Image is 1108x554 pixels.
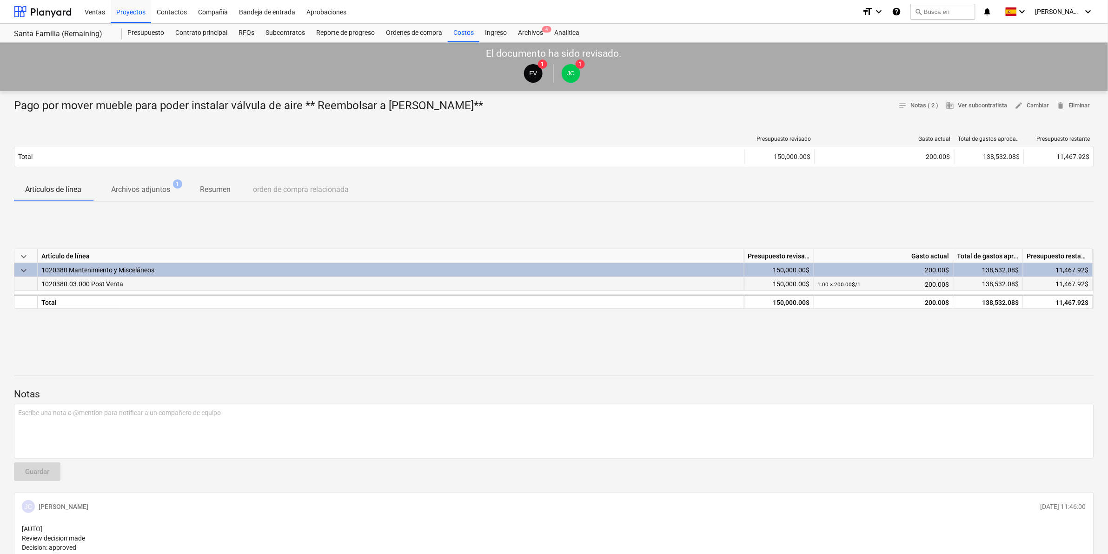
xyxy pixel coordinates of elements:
div: 150,000.00$ [744,263,814,277]
div: Total de gastos aprobados [958,136,1021,142]
span: 1 [173,179,182,189]
div: Javier Cattan [562,64,580,83]
button: Notas ( 2 ) [895,99,942,113]
p: Archivos adjuntos [111,184,170,195]
span: 1 [538,59,547,69]
div: 150,000.00$ [744,295,814,309]
i: format_size [862,6,873,17]
span: notes [899,101,907,110]
a: Ingreso [479,24,512,42]
span: edit [1015,101,1023,110]
div: Presupuesto revisado [749,136,811,142]
button: Busca en [910,4,975,20]
div: 138,532.08$ [954,295,1023,309]
div: Archivos [512,24,549,42]
div: 200.00$ [818,277,949,291]
i: keyboard_arrow_down [873,6,884,17]
div: 200.00$ [818,296,949,310]
div: 200.00$ [818,263,949,277]
span: Ver subcontratista [946,100,1008,111]
div: 11,467.92$ [1023,295,1093,309]
a: Analítica [549,24,585,42]
button: Eliminar [1053,99,1094,113]
div: Santa Familia (Remaining) [14,29,111,39]
span: search [915,8,922,15]
div: 1020380 Mantenimiento y Misceláneos [41,263,740,277]
span: JC [24,503,32,510]
p: [PERSON_NAME] [39,502,88,511]
a: RFQs [233,24,260,42]
span: 11,467.92$ [1056,280,1089,288]
i: keyboard_arrow_down [1083,6,1094,17]
div: Widget de chat [1062,509,1108,554]
span: 4 [542,26,551,33]
span: [AUTO] Review decision made Decision: approved [22,525,85,551]
span: Eliminar [1057,100,1090,111]
span: keyboard_arrow_down [18,265,29,276]
a: Reporte de progreso [311,24,380,42]
p: [DATE] 11:46:00 [1041,502,1086,511]
div: Presupuesto restante [1028,136,1090,142]
iframe: Chat Widget [1062,509,1108,554]
span: Cambiar [1015,100,1049,111]
i: notifications [983,6,992,17]
p: Resumen [200,184,231,195]
p: Notas [14,388,1094,401]
span: 138,532.08$ [982,280,1019,288]
div: 138,532.08$ [954,263,1023,277]
div: Gasto actual [814,249,954,263]
span: FV [529,70,537,77]
a: Presupuesto [122,24,170,42]
p: Total [18,152,33,161]
a: Ordenes de compra [380,24,448,42]
span: 1020380.03.000 Post Venta [41,280,123,288]
a: Subcontratos [260,24,311,42]
a: Archivos4 [512,24,549,42]
div: 150,000.00$ [744,277,814,291]
div: Fernando Vanegas [524,64,543,83]
div: Total de gastos aprobados [954,249,1023,263]
i: Base de conocimientos [892,6,901,17]
div: 11,467.92$ [1023,263,1093,277]
span: keyboard_arrow_down [18,251,29,262]
span: Notas ( 2 ) [899,100,939,111]
i: keyboard_arrow_down [1017,6,1028,17]
div: Presupuesto revisado [744,249,814,263]
p: Artículos de línea [25,184,81,195]
span: delete [1057,101,1065,110]
a: Costos [448,24,479,42]
small: 1.00 × 200.00$ / 1 [818,281,861,288]
span: JC [567,70,575,77]
div: Gasto actual [819,136,951,142]
span: business [946,101,955,110]
button: Ver subcontratista [942,99,1011,113]
button: Cambiar [1011,99,1053,113]
div: 200.00$ [819,153,950,160]
div: Pago por mover mueble para poder instalar válvula de aire ** Reembolsar a [PERSON_NAME]** [14,99,491,113]
span: 11,467.92$ [1057,153,1090,160]
div: Javier Cattan [22,500,35,513]
div: Artículo de línea [38,249,744,263]
span: [PERSON_NAME] [1035,8,1082,15]
p: El documento ha sido revisado. [486,47,622,60]
div: Total [38,295,744,309]
span: 1 [576,59,585,69]
div: Presupuesto restante [1023,249,1093,263]
div: 150,000.00$ [745,149,815,164]
a: Contrato principal [170,24,233,42]
div: 138,532.08$ [954,149,1024,164]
